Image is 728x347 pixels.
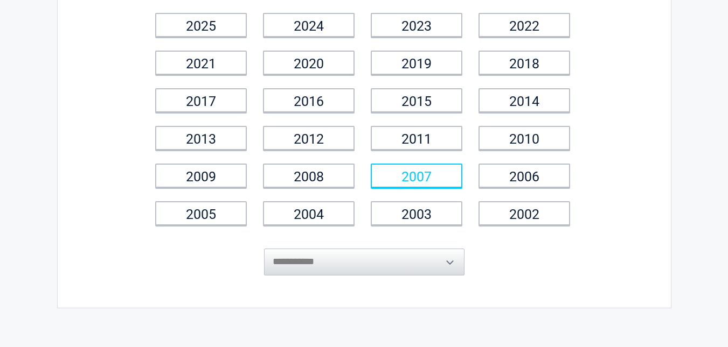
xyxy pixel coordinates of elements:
a: 2003 [371,201,462,225]
a: 2017 [155,88,247,112]
a: 2009 [155,164,247,188]
a: 2018 [479,51,570,75]
a: 2013 [155,126,247,150]
a: 2006 [479,164,570,188]
a: 2007 [371,164,462,188]
a: 2005 [155,201,247,225]
a: 2020 [263,51,355,75]
a: 2016 [263,88,355,112]
a: 2015 [371,88,462,112]
a: 2008 [263,164,355,188]
a: 2022 [479,13,570,37]
a: 2012 [263,126,355,150]
a: 2011 [371,126,462,150]
a: 2024 [263,13,355,37]
a: 2014 [479,88,570,112]
a: 2004 [263,201,355,225]
a: 2010 [479,126,570,150]
a: 2025 [155,13,247,37]
a: 2019 [371,51,462,75]
a: 2021 [155,51,247,75]
a: 2002 [479,201,570,225]
a: 2023 [371,13,462,37]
